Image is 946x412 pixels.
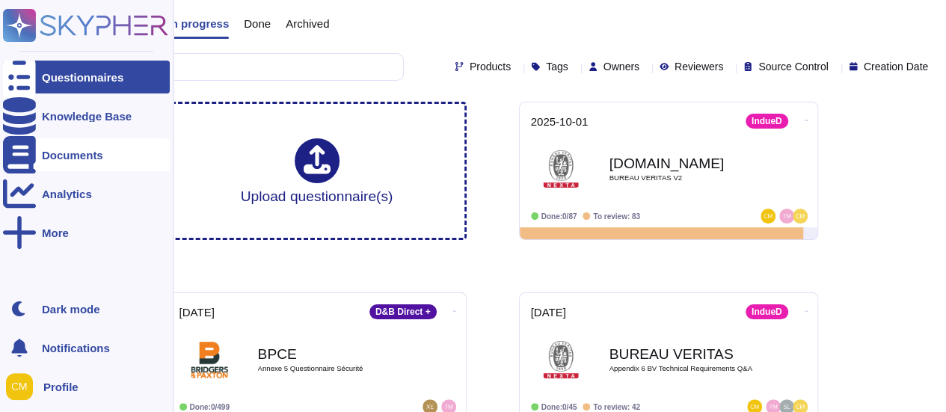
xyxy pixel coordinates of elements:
[542,341,580,378] img: Logo
[609,174,759,182] span: BUREAU VERITAS V2
[761,209,775,224] img: user
[190,403,230,411] span: Done: 0/499
[603,61,639,72] span: Owners
[531,307,566,318] span: [DATE]
[470,61,511,72] span: Products
[746,114,788,129] div: IndueD
[42,150,103,161] div: Documents
[42,227,69,239] div: More
[191,341,228,378] img: Logo
[758,61,828,72] span: Source Control
[258,365,408,372] span: Annexe 5 Questionnaire Sécurité
[541,212,577,221] span: Done: 0/87
[42,342,110,354] span: Notifications
[43,381,79,393] span: Profile
[746,304,788,319] div: IndueD
[593,403,640,411] span: To review: 42
[286,18,329,29] span: Archived
[179,307,215,318] span: [DATE]
[42,72,123,83] div: Questionnaires
[258,347,408,361] b: BPCE
[3,61,170,93] a: Questionnaires
[369,304,437,319] div: D&B Direct +
[244,18,271,29] span: Done
[609,365,759,372] span: Appendix 6 BV Technical Requirements Q&A
[793,209,808,224] img: user
[3,370,43,403] button: user
[6,373,33,400] img: user
[864,61,928,72] span: Creation Date
[779,209,794,224] img: user
[42,111,132,122] div: Knowledge Base
[42,304,100,315] div: Dark mode
[3,99,170,132] a: Knowledge Base
[42,188,92,200] div: Analytics
[675,61,723,72] span: Reviewers
[3,177,170,210] a: Analytics
[609,156,759,170] b: [DOMAIN_NAME]
[541,403,577,411] span: Done: 0/45
[609,347,759,361] b: BUREAU VERITAS
[59,54,403,80] input: Search by keywords
[593,212,640,221] span: To review: 83
[168,18,229,29] span: In progress
[241,138,393,203] div: Upload questionnaire(s)
[3,138,170,171] a: Documents
[542,150,580,188] img: Logo
[546,61,568,72] span: Tags
[531,116,589,127] span: 2025-10-01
